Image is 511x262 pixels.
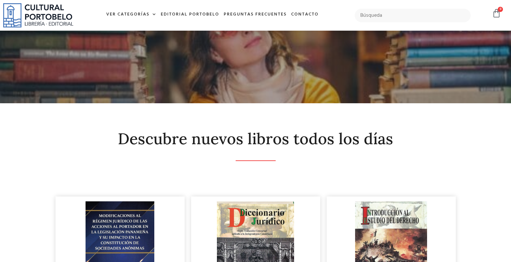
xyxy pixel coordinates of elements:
a: Preguntas frecuentes [221,8,289,22]
h2: Descubre nuevos libros todos los días [56,130,456,147]
span: 0 [498,7,503,12]
input: Búsqueda [355,9,470,22]
a: Editorial Portobelo [158,8,221,22]
a: Ver Categorías [104,8,158,22]
a: 0 [492,9,501,18]
a: Contacto [289,8,321,22]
